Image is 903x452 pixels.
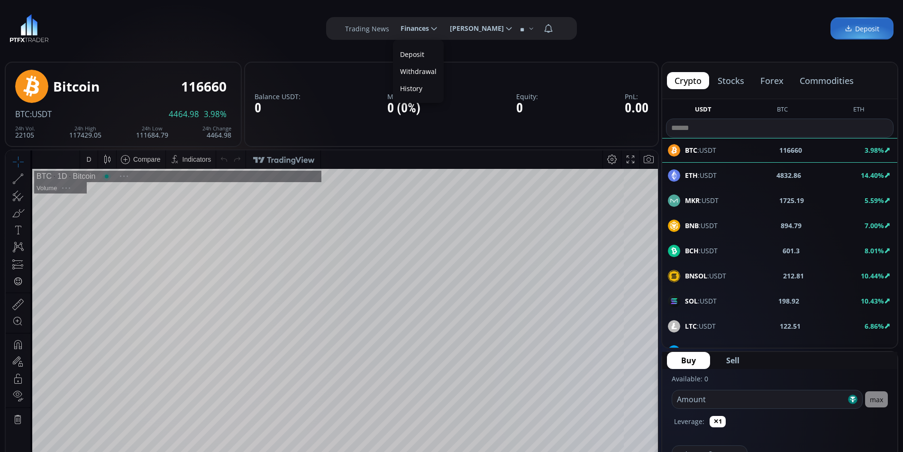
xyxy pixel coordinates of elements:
div: 24h Change [202,126,231,131]
label: PnL: [625,93,648,100]
button: 20:00:08 (UTC) [541,376,593,394]
span: :USDT [685,346,720,356]
b: 4832.86 [776,170,801,180]
div: 0 (0%) [387,101,430,116]
span: [PERSON_NAME] [443,19,504,38]
div: Toggle Auto Scale [631,376,650,394]
b: 1725.19 [779,195,804,205]
div: Volume [31,34,51,41]
button: forex [753,72,791,89]
label: Leverage: [674,416,704,426]
span: :USDT [685,221,718,231]
div: Indicators [177,5,206,13]
b: 8.01% [865,246,884,255]
div: D [81,5,85,13]
label: Balance USDT: [255,93,301,100]
b: 10.44% [861,271,884,280]
b: 212.81 [783,271,804,281]
label: Available: 0 [672,374,708,383]
button: commodities [792,72,861,89]
div: 1m [77,381,86,389]
div: 24h Low [136,126,168,131]
button: Buy [667,352,710,369]
button: BTC [773,105,792,117]
div: 0 [516,101,538,116]
div:  [9,127,16,136]
span: Sell [726,355,739,366]
b: ETH [685,171,698,180]
div: 0.00 [625,101,648,116]
div: Market open [97,22,105,30]
img: LOGO [9,14,49,43]
a: History [395,81,441,96]
label: Equity: [516,93,538,100]
div: 1y [48,381,55,389]
b: 7.00% [865,221,884,230]
span: BTC [15,109,30,120]
div: 5d [93,381,101,389]
span: 20:00:08 (UTC) [544,381,590,389]
button: ✕1 [710,416,726,427]
div: 24h High [69,126,101,131]
div: 22105 [15,126,35,138]
button: stocks [710,72,752,89]
div: Compare [128,5,155,13]
label: Withdrawal [395,64,441,79]
div: log [619,381,628,389]
b: BNSOL [685,271,707,280]
a: Deposit [395,47,441,62]
div: 1d [107,381,115,389]
a: Deposit [830,18,894,40]
div: 24h Vol. [15,126,35,131]
span: Deposit [845,24,879,34]
div: 3m [62,381,71,389]
div: Go to [127,376,142,394]
b: BNB [685,221,699,230]
div: Toggle Log Scale [615,376,631,394]
span: 3.98% [204,110,227,119]
b: 9.11% [865,347,884,356]
button: USDT [691,105,715,117]
button: ETH [849,105,868,117]
span: Finances [394,19,429,38]
div: 0 [255,101,301,116]
b: 10.43% [861,296,884,305]
b: 6.86% [865,322,884,331]
b: 27.2 [785,346,799,356]
div: 111684.79 [136,126,168,138]
div: Hide Drawings Toolbar [22,354,26,367]
div: 1D [46,22,61,30]
span: :USDT [685,170,717,180]
b: 894.79 [781,221,802,231]
b: LINK [685,347,701,356]
span: :USDT [685,246,718,256]
div: Bitcoin [61,22,90,30]
span: :USDT [685,271,726,281]
div: 4464.98 [202,126,231,138]
b: LTC [685,322,697,331]
b: 122.51 [780,321,801,331]
span: :USDT [685,321,716,331]
span: :USDT [685,296,717,306]
b: SOL [685,296,698,305]
label: Margin Used: [387,93,430,100]
div: BTC [31,22,46,30]
b: MKR [685,196,700,205]
span: :USDT [685,195,719,205]
div: 117429.05 [69,126,101,138]
span: :USDT [30,109,52,120]
div: Toggle Percentage [602,376,615,394]
span: Buy [681,355,696,366]
div: 116660 [181,79,227,94]
b: 5.59% [865,196,884,205]
div: 5y [34,381,41,389]
b: 14.40% [861,171,884,180]
label: Trading News [345,24,389,34]
div: Bitcoin [53,79,100,94]
button: Sell [712,352,754,369]
span: 4464.98 [169,110,199,119]
div: auto [634,381,647,389]
b: BCH [685,246,699,255]
b: 601.3 [783,246,800,256]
